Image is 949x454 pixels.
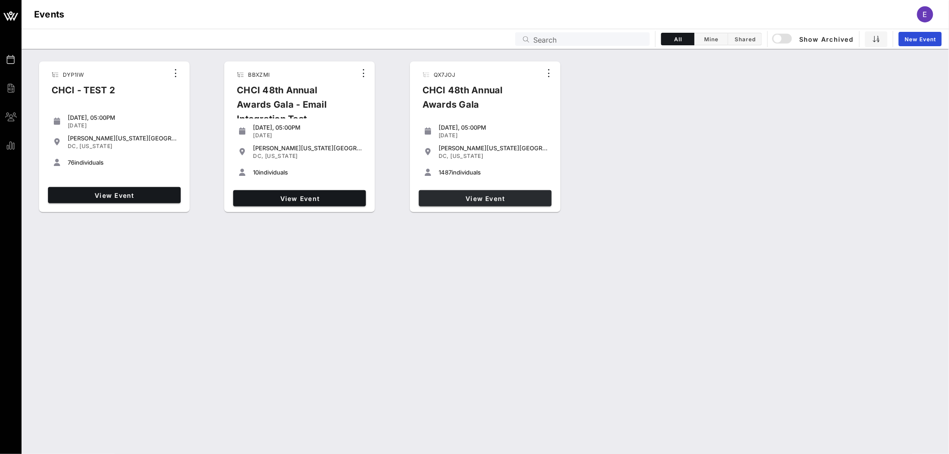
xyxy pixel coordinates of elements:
[439,144,548,152] div: [PERSON_NAME][US_STATE][GEOGRAPHIC_DATA]
[415,83,542,119] div: CHCI 48th Annual Awards Gala
[265,153,298,159] span: [US_STATE]
[728,33,762,45] button: Shared
[419,190,552,206] a: View Event
[734,36,756,43] span: Shared
[917,6,933,22] div: E
[248,71,270,78] span: BBXZMI
[774,34,853,44] span: Show Archived
[439,132,548,139] div: [DATE]
[253,132,362,139] div: [DATE]
[63,71,84,78] span: DYP1IW
[253,169,362,176] div: individuals
[237,195,362,202] span: View Event
[52,192,177,199] span: View Event
[79,143,112,149] span: [US_STATE]
[34,7,65,22] h1: Events
[451,153,483,159] span: [US_STATE]
[439,169,452,176] span: 1487
[439,124,548,131] div: [DATE], 05:00PM
[68,135,177,142] div: [PERSON_NAME][US_STATE][GEOGRAPHIC_DATA]
[68,114,177,121] div: [DATE], 05:00PM
[48,187,181,203] a: View Event
[68,143,78,149] span: DC,
[700,36,723,43] span: Mine
[923,10,927,19] span: E
[68,159,177,166] div: individuals
[68,159,74,166] span: 76
[439,153,449,159] span: DC,
[422,195,548,202] span: View Event
[773,31,854,47] button: Show Archived
[253,153,263,159] span: DC,
[695,33,728,45] button: Mine
[253,144,362,152] div: [PERSON_NAME][US_STATE][GEOGRAPHIC_DATA]
[230,83,356,133] div: CHCI 48th Annual Awards Gala - Email Integration Test
[68,122,177,129] div: [DATE]
[439,169,548,176] div: individuals
[661,33,695,45] button: All
[253,169,259,176] span: 10
[44,83,122,105] div: CHCI - TEST 2
[904,36,936,43] span: New Event
[253,124,362,131] div: [DATE], 05:00PM
[899,32,942,46] a: New Event
[233,190,366,206] a: View Event
[667,36,689,43] span: All
[434,71,455,78] span: QX7JOJ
